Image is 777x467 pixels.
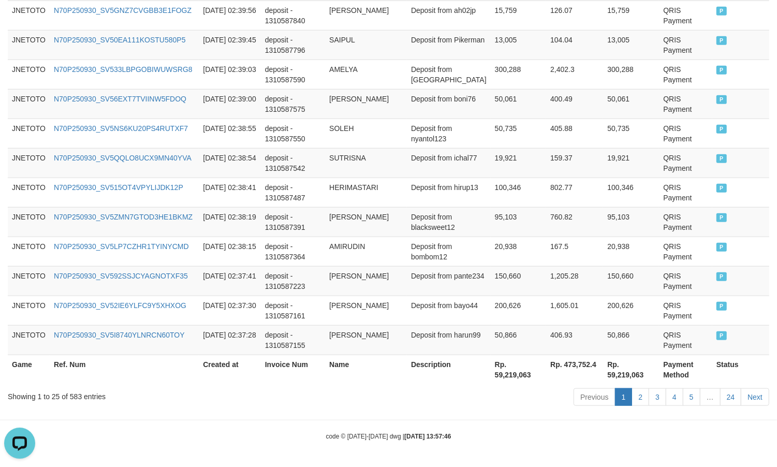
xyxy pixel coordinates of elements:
td: 150,660 [491,266,546,296]
td: 802.77 [546,178,603,207]
td: 2,402.3 [546,60,603,89]
strong: [DATE] 13:57:46 [404,433,451,440]
td: [DATE] 02:39:03 [199,60,261,89]
td: AMELYA [325,60,407,89]
th: Status [712,355,769,384]
td: deposit - 1310587796 [261,30,325,60]
span: PAID [716,7,727,16]
td: 400.49 [546,89,603,119]
td: deposit - 1310587590 [261,60,325,89]
td: Deposit from nyantol123 [407,119,491,148]
td: [PERSON_NAME] [325,325,407,355]
td: 50,735 [491,119,546,148]
td: [DATE] 02:39:56 [199,1,261,30]
td: [PERSON_NAME] [325,1,407,30]
td: JNETOTO [8,148,50,178]
td: [PERSON_NAME] [325,266,407,296]
td: 159.37 [546,148,603,178]
span: PAID [716,184,727,193]
td: 1,205.28 [546,266,603,296]
td: 20,938 [491,237,546,266]
span: PAID [716,302,727,311]
td: QRIS Payment [659,89,712,119]
a: 24 [720,388,742,406]
td: 50,735 [603,119,659,148]
td: [DATE] 02:38:55 [199,119,261,148]
td: deposit - 1310587161 [261,296,325,325]
td: deposit - 1310587550 [261,119,325,148]
td: JNETOTO [8,178,50,207]
td: QRIS Payment [659,207,712,237]
td: [DATE] 02:39:45 [199,30,261,60]
td: JNETOTO [8,325,50,355]
td: SOLEH [325,119,407,148]
td: JNETOTO [8,60,50,89]
td: Deposit from ah02jp [407,1,491,30]
td: [PERSON_NAME] [325,89,407,119]
td: JNETOTO [8,266,50,296]
td: QRIS Payment [659,119,712,148]
td: deposit - 1310587223 [261,266,325,296]
a: … [700,388,721,406]
td: Deposit from ichal77 [407,148,491,178]
td: deposit - 1310587364 [261,237,325,266]
td: Deposit from pante234 [407,266,491,296]
td: 13,005 [491,30,546,60]
td: QRIS Payment [659,1,712,30]
th: Rp. 59,219,063 [491,355,546,384]
a: N70P250930_SV5NS6KU20PS4RUTXF7 [54,124,188,133]
td: 760.82 [546,207,603,237]
small: code © [DATE]-[DATE] dwg | [326,433,451,440]
span: PAID [716,36,727,45]
th: Rp. 59,219,063 [603,355,659,384]
td: Deposit from bayo44 [407,296,491,325]
span: PAID [716,66,727,75]
td: [DATE] 02:38:41 [199,178,261,207]
a: N70P250930_SV50EA111KOSTU580P5 [54,36,186,44]
a: 2 [632,388,649,406]
td: [DATE] 02:37:30 [199,296,261,325]
td: deposit - 1310587155 [261,325,325,355]
th: Game [8,355,50,384]
td: QRIS Payment [659,148,712,178]
a: 5 [683,388,700,406]
th: Rp. 473,752.4 [546,355,603,384]
td: QRIS Payment [659,296,712,325]
td: Deposit from blacksweet12 [407,207,491,237]
a: N70P250930_SV533LBPGOBIWUWSRG8 [54,65,193,74]
a: N70P250930_SV5I8740YLNRCN60TOY [54,331,185,339]
td: [DATE] 02:37:41 [199,266,261,296]
td: [DATE] 02:38:19 [199,207,261,237]
a: N70P250930_SV515OT4VPYLIJDK12P [54,183,183,192]
td: Deposit from harun99 [407,325,491,355]
td: 13,005 [603,30,659,60]
td: 200,626 [491,296,546,325]
td: QRIS Payment [659,178,712,207]
td: 50,866 [491,325,546,355]
td: Deposit from Pikerman [407,30,491,60]
td: 100,346 [491,178,546,207]
td: JNETOTO [8,30,50,60]
td: QRIS Payment [659,325,712,355]
td: 405.88 [546,119,603,148]
th: Name [325,355,407,384]
td: HERIMASTARI [325,178,407,207]
span: PAID [716,331,727,340]
td: [DATE] 02:37:28 [199,325,261,355]
td: deposit - 1310587487 [261,178,325,207]
td: 19,921 [491,148,546,178]
span: PAID [716,125,727,134]
td: 50,866 [603,325,659,355]
a: N70P250930_SV5GNZ7CVGBB3E1FOGZ [54,6,192,14]
td: 15,759 [603,1,659,30]
div: Showing 1 to 25 of 583 entries [8,387,316,402]
td: JNETOTO [8,89,50,119]
td: QRIS Payment [659,30,712,60]
td: Deposit from boni76 [407,89,491,119]
td: 300,288 [491,60,546,89]
td: 126.07 [546,1,603,30]
td: Deposit from [GEOGRAPHIC_DATA] [407,60,491,89]
td: 167.5 [546,237,603,266]
td: 20,938 [603,237,659,266]
a: N70P250930_SV592SSJCYAGNOTXF35 [54,272,188,280]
